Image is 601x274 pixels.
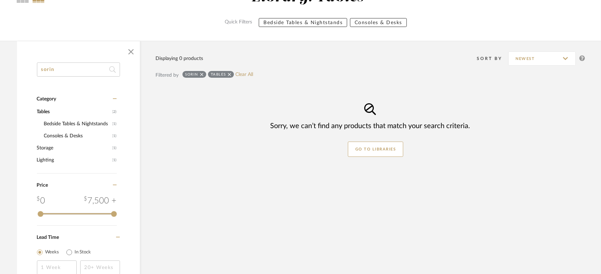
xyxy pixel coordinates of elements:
[37,235,59,240] span: Lead Time
[350,18,407,27] button: Consoles & Desks
[113,106,117,117] span: (2)
[477,55,508,62] div: Sort By
[185,72,199,77] div: sorin
[75,249,91,256] label: In Stock
[259,18,347,27] button: Bedside Tables & Nightstands
[37,142,111,154] span: Storage
[124,45,138,59] button: Close
[211,72,226,77] div: Tables
[37,154,111,166] span: Lighting
[348,142,404,157] button: GO TO LIBRARIES
[113,118,117,130] span: (1)
[113,154,117,166] span: (1)
[236,72,253,78] a: Clear All
[113,142,117,154] span: (1)
[37,183,48,188] span: Price
[44,130,111,142] span: Consoles & Desks
[113,130,117,142] span: (1)
[37,62,120,77] input: Search within 0 results
[45,249,59,256] label: Weeks
[84,194,117,207] div: 7,500 +
[156,55,203,62] div: Displaying 0 products
[37,194,45,207] div: 0
[37,96,56,102] span: Category
[271,121,470,131] div: Sorry, we can’t find any products that match your search criteria.
[44,118,111,130] span: Bedside Tables & Nightstands
[37,106,111,118] span: Tables
[156,71,179,79] div: Filtered by
[220,18,256,27] label: Quick Filters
